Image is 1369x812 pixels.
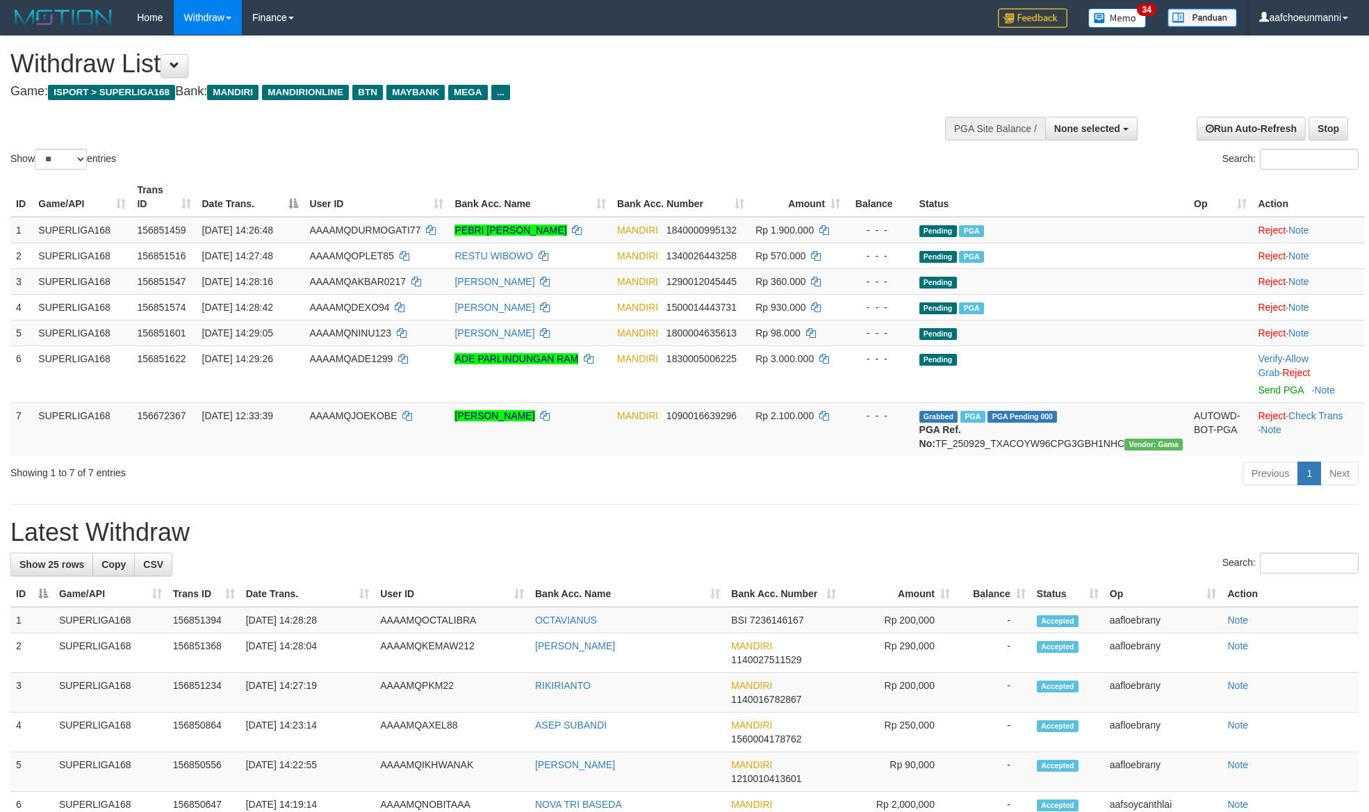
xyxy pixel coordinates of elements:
[454,225,566,236] a: PEBRI [PERSON_NAME]
[1288,225,1309,236] a: Note
[1037,799,1079,811] span: Accepted
[1167,8,1237,27] img: panduan.png
[1288,302,1309,313] a: Note
[755,327,801,339] span: Rp 98.000
[1288,276,1309,287] a: Note
[914,177,1188,217] th: Status
[1104,607,1222,633] td: aafloebrany
[1252,320,1365,346] td: ·
[137,225,186,236] span: 156851459
[731,615,747,626] span: BSI
[666,250,737,261] span: Copy 1340026443258 to clipboard
[202,250,273,261] span: [DATE] 14:27:48
[33,217,131,243] td: SUPERLIGA168
[197,177,304,217] th: Date Trans.: activate to sort column descending
[1037,760,1079,772] span: Accepted
[10,294,33,320] td: 4
[535,615,597,626] a: OCTAVIANUS
[54,607,167,633] td: SUPERLIGA168
[1088,8,1147,28] img: Button%20Memo.svg
[309,410,397,421] span: AAAAMQJOEKOBE
[449,177,612,217] th: Bank Acc. Name: activate to sort column ascending
[10,673,54,713] td: 3
[240,633,375,673] td: [DATE] 14:28:04
[10,320,33,346] td: 5
[1260,553,1359,574] input: Search:
[1054,123,1120,134] span: None selected
[1104,752,1222,792] td: aafloebrany
[1252,403,1365,456] td: · ·
[33,177,131,217] th: Game/API: activate to sort column ascending
[10,217,33,243] td: 1
[309,225,420,236] span: AAAAMQDURMOGATI77
[919,424,961,449] b: PGA Ref. No:
[167,752,240,792] td: 156850556
[304,177,449,217] th: User ID: activate to sort column ascending
[375,673,530,713] td: AAAAMQPKM22
[1104,581,1222,607] th: Op: activate to sort column ascending
[1252,177,1365,217] th: Action
[262,85,349,100] span: MANDIRIONLINE
[167,581,240,607] th: Trans ID: activate to sort column ascending
[731,654,801,665] span: Copy 1140027511529 to clipboard
[454,353,578,364] a: ADE PARLINDUNGAN RAM
[851,326,908,340] div: - - -
[375,752,530,792] td: AAAAMQIKHWANAK
[10,85,899,99] h4: Game: Bank:
[1243,462,1298,485] a: Previous
[1188,403,1252,456] td: AUTOWD-BOT-PGA
[386,85,445,100] span: MAYBANK
[1227,680,1248,691] a: Note
[1037,615,1079,627] span: Accepted
[1137,3,1156,16] span: 34
[1104,713,1222,752] td: aafloebrany
[959,302,983,314] span: Marked by aafsoycanthlai
[1258,302,1286,313] a: Reject
[92,553,135,576] a: Copy
[10,149,116,170] label: Show entries
[54,752,167,792] td: SUPERLIGA168
[454,410,534,421] a: [PERSON_NAME]
[617,302,658,313] span: MANDIRI
[167,713,240,752] td: 156850864
[617,225,658,236] span: MANDIRI
[1258,384,1303,396] a: Send PGA
[207,85,259,100] span: MANDIRI
[375,607,530,633] td: AAAAMQOCTALIBRA
[10,519,1359,546] h1: Latest Withdraw
[956,607,1031,633] td: -
[919,411,958,423] span: Grabbed
[731,720,772,731] span: MANDIRI
[851,275,908,289] div: - - -
[731,759,772,770] span: MANDIRI
[731,640,772,651] span: MANDIRI
[309,276,406,287] span: AAAAMQAKBAR0217
[240,752,375,792] td: [DATE] 14:22:55
[617,276,658,287] span: MANDIRI
[10,403,33,456] td: 7
[202,327,273,339] span: [DATE] 14:29:05
[10,7,116,28] img: MOTION_logo.png
[1314,384,1335,396] a: Note
[1320,462,1359,485] a: Next
[240,607,375,633] td: [DATE] 14:28:28
[1045,117,1138,140] button: None selected
[530,581,726,607] th: Bank Acc. Name: activate to sort column ascending
[1227,640,1248,651] a: Note
[617,410,658,421] span: MANDIRI
[998,8,1067,28] img: Feedback.jpg
[666,327,737,339] span: Copy 1800004635613 to clipboard
[1104,633,1222,673] td: aafloebrany
[1031,581,1104,607] th: Status: activate to sort column ascending
[10,460,560,480] div: Showing 1 to 7 of 7 entries
[1258,410,1286,421] a: Reject
[1258,353,1308,378] a: Allow Grab
[1258,225,1286,236] a: Reject
[959,251,983,263] span: Marked by aafsoycanthlai
[131,177,196,217] th: Trans ID: activate to sort column ascending
[842,581,956,607] th: Amount: activate to sort column ascending
[755,276,805,287] span: Rp 360.000
[987,411,1057,423] span: PGA Pending
[54,581,167,607] th: Game/API: activate to sort column ascending
[240,713,375,752] td: [DATE] 14:23:14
